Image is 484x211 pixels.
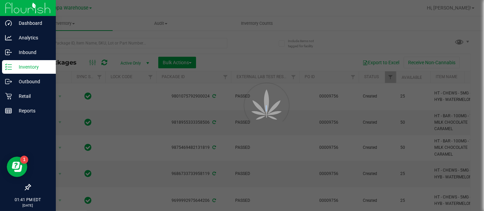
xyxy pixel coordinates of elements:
[3,197,53,203] p: 01:41 PM EDT
[12,34,53,42] p: Analytics
[5,107,12,114] inline-svg: Reports
[12,107,53,115] p: Reports
[12,19,53,27] p: Dashboard
[5,20,12,27] inline-svg: Dashboard
[20,156,28,164] iframe: Resource center unread badge
[5,64,12,70] inline-svg: Inventory
[12,48,53,56] p: Inbound
[5,34,12,41] inline-svg: Analytics
[5,49,12,56] inline-svg: Inbound
[12,63,53,71] p: Inventory
[3,203,53,208] p: [DATE]
[7,157,27,177] iframe: Resource center
[5,93,12,100] inline-svg: Retail
[5,78,12,85] inline-svg: Outbound
[12,92,53,100] p: Retail
[12,77,53,86] p: Outbound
